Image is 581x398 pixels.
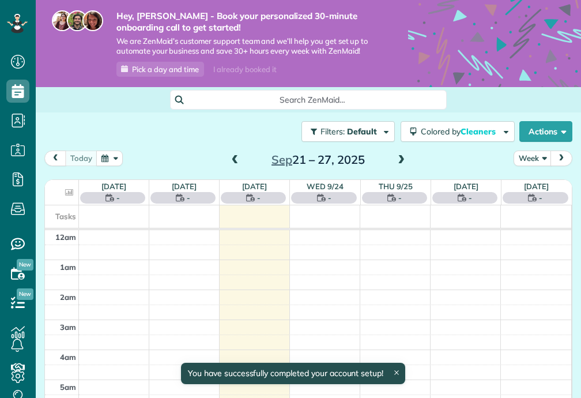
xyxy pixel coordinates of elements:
span: - [116,192,120,204]
a: [DATE] [524,182,549,191]
span: 12am [55,232,76,242]
span: - [469,192,472,204]
span: 2am [60,292,76,302]
span: Tasks [55,212,76,221]
a: Pick a day and time [116,62,204,77]
span: 1am [60,262,76,272]
span: New [17,288,33,300]
span: We are ZenMaid’s customer support team and we’ll help you get set up to automate your business an... [116,36,373,56]
button: Week [514,151,552,166]
span: - [328,192,331,204]
span: Pick a day and time [132,65,199,74]
span: 5am [60,382,76,392]
a: [DATE] [172,182,197,191]
a: Thu 9/25 [379,182,413,191]
a: [DATE] [242,182,267,191]
button: prev [44,151,66,166]
span: Default [347,126,378,137]
button: Filters: Default [301,121,395,142]
button: Actions [519,121,572,142]
span: - [398,192,402,204]
div: You have successfully completed your account setup! [181,363,405,384]
span: Cleaners [461,126,497,137]
span: New [17,259,33,271]
strong: Hey, [PERSON_NAME] - Book your personalized 30-minute onboarding call to get started! [116,10,373,33]
span: - [539,192,542,204]
span: Sep [271,152,292,167]
a: Wed 9/24 [307,182,344,191]
button: next [550,151,572,166]
a: Filters: Default [296,121,395,142]
a: [DATE] [101,182,126,191]
button: Colored byCleaners [401,121,515,142]
span: Colored by [421,126,500,137]
span: 4am [60,352,76,362]
img: michelle-19f622bdf1676172e81f8f8fba1fb50e276960ebfe0243fe18214015130c80e4.jpg [82,10,103,31]
img: jorge-587dff0eeaa6aab1f244e6dc62b8924c3b6ad411094392a53c71c6c4a576187d.jpg [67,10,88,31]
a: [DATE] [454,182,478,191]
img: maria-72a9807cf96188c08ef61303f053569d2e2a8a1cde33d635c8a3ac13582a053d.jpg [52,10,73,31]
span: - [187,192,190,204]
button: today [65,151,97,166]
span: 3am [60,322,76,332]
h2: 21 – 27, 2025 [246,153,390,166]
div: I already booked it [206,62,283,77]
span: Filters: [320,126,345,137]
span: - [257,192,261,204]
